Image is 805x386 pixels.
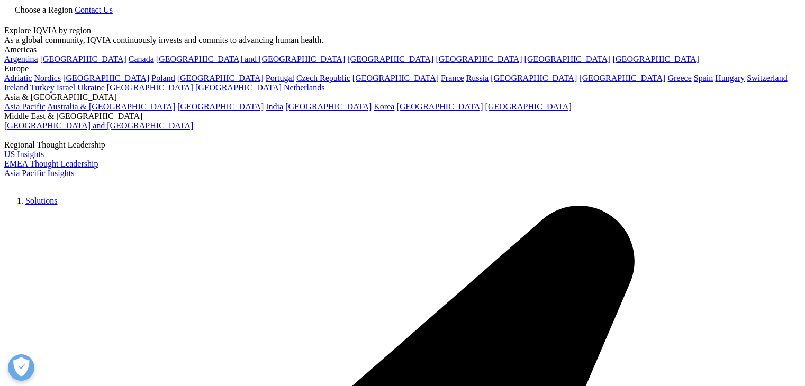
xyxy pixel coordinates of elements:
[75,5,113,14] a: Contact Us
[40,54,126,63] a: [GEOGRAPHIC_DATA]
[4,45,801,54] div: Americas
[285,102,372,111] a: [GEOGRAPHIC_DATA]
[266,102,283,111] a: India
[77,83,105,92] a: Ukraine
[4,102,46,111] a: Asia Pacific
[524,54,611,63] a: [GEOGRAPHIC_DATA]
[491,73,577,82] a: [GEOGRAPHIC_DATA]
[374,102,394,111] a: Korea
[667,73,691,82] a: Greece
[129,54,154,63] a: Canada
[613,54,699,63] a: [GEOGRAPHIC_DATA]
[747,73,787,82] a: Switzerland
[296,73,350,82] a: Czech Republic
[485,102,572,111] a: [GEOGRAPHIC_DATA]
[4,169,74,178] a: Asia Pacific Insights
[441,73,464,82] a: France
[30,83,55,92] a: Turkey
[4,54,38,63] a: Argentina
[4,83,28,92] a: Ireland
[195,83,282,92] a: [GEOGRAPHIC_DATA]
[4,64,801,73] div: Europe
[107,83,193,92] a: [GEOGRAPHIC_DATA]
[25,196,57,205] a: Solutions
[34,73,61,82] a: Nordics
[694,73,713,82] a: Spain
[466,73,489,82] a: Russia
[396,102,483,111] a: [GEOGRAPHIC_DATA]
[436,54,522,63] a: [GEOGRAPHIC_DATA]
[8,354,34,381] button: Open Preferences
[4,93,801,102] div: Asia & [GEOGRAPHIC_DATA]
[4,121,193,130] a: [GEOGRAPHIC_DATA] and [GEOGRAPHIC_DATA]
[4,26,801,35] div: Explore IQVIA by region
[579,73,665,82] a: [GEOGRAPHIC_DATA]
[47,102,175,111] a: Australia & [GEOGRAPHIC_DATA]
[63,73,149,82] a: [GEOGRAPHIC_DATA]
[4,140,801,150] div: Regional Thought Leadership
[15,5,73,14] span: Choose a Region
[266,73,294,82] a: Portugal
[4,159,98,168] a: EMEA Thought Leadership
[4,150,44,159] a: US Insights
[57,83,76,92] a: Israel
[284,83,324,92] a: Netherlands
[347,54,433,63] a: [GEOGRAPHIC_DATA]
[4,73,32,82] a: Adriatic
[715,73,745,82] a: Hungary
[177,73,264,82] a: [GEOGRAPHIC_DATA]
[177,102,264,111] a: [GEOGRAPHIC_DATA]
[156,54,345,63] a: [GEOGRAPHIC_DATA] and [GEOGRAPHIC_DATA]
[4,35,801,45] div: As a global community, IQVIA continuously invests and commits to advancing human health.
[4,112,801,121] div: Middle East & [GEOGRAPHIC_DATA]
[352,73,439,82] a: [GEOGRAPHIC_DATA]
[151,73,175,82] a: Poland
